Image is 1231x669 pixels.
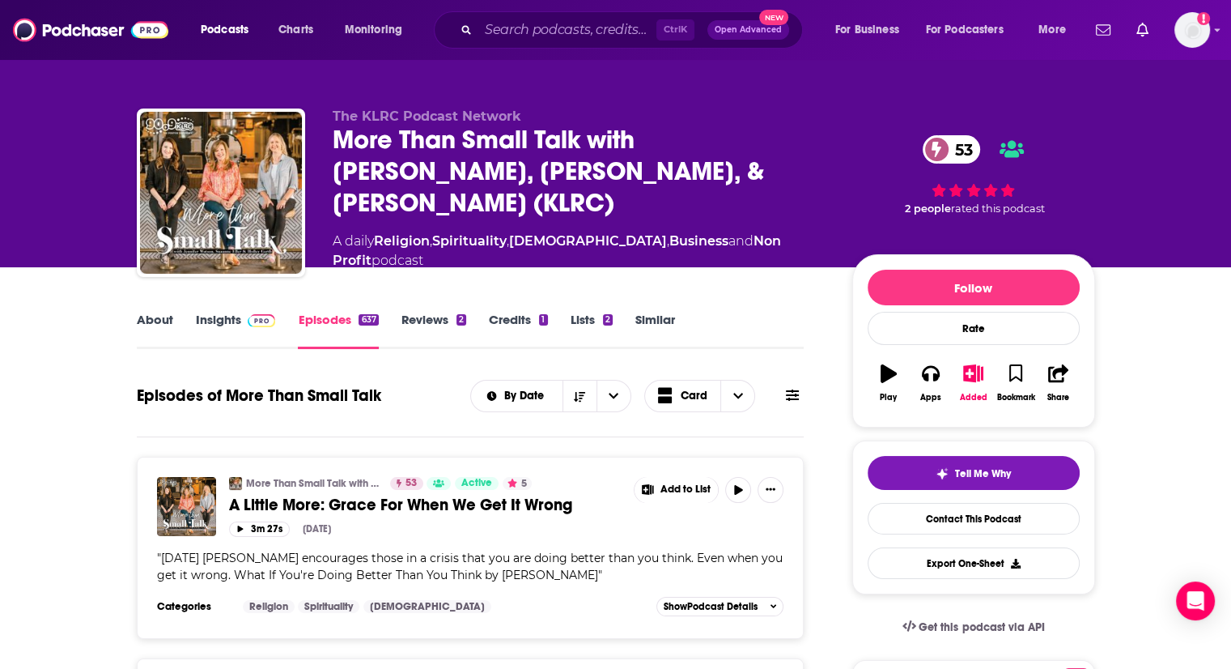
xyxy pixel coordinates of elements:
a: Spirituality [432,233,507,249]
button: Show profile menu [1174,12,1210,48]
button: Show More Button [635,477,719,503]
a: Get this podcast via API [889,607,1058,647]
button: open menu [1027,17,1086,43]
span: , [430,233,432,249]
button: open menu [596,381,630,411]
button: Share [1037,354,1079,412]
button: 3m 27s [229,522,290,537]
div: Bookmark [996,393,1034,403]
div: 637 [359,314,378,326]
div: 53 2 peoplerated this podcast [852,109,1095,241]
img: User Profile [1174,12,1210,48]
a: More Than Small Talk with [PERSON_NAME], [PERSON_NAME], & [PERSON_NAME] (KLRC) [246,477,380,490]
a: Contact This Podcast [868,503,1080,535]
button: open menu [333,17,423,43]
a: Similar [635,312,675,349]
span: , [667,233,669,249]
span: Logged in as Lydia_Gustafson [1174,12,1210,48]
a: About [137,312,173,349]
a: 53 [923,135,981,164]
button: open menu [915,17,1027,43]
span: 53 [939,135,981,164]
span: A Little More: Grace For When We Get It Wrong [229,495,572,515]
a: InsightsPodchaser Pro [196,312,276,349]
input: Search podcasts, credits, & more... [478,17,656,43]
span: [DATE] [PERSON_NAME] encourages those in a crisis that you are doing better than you think. Even ... [157,551,783,582]
img: More Than Small Talk with Suzanne, Holley, & Jennifer (KLRC) [140,112,302,274]
button: Apps [910,354,952,412]
span: Show Podcast Details [664,601,758,612]
a: Active [455,477,499,490]
button: Bookmark [995,354,1037,412]
img: A Little More: Grace For When We Get It Wrong [157,477,216,536]
span: " " [157,551,783,582]
a: [DEMOGRAPHIC_DATA] [363,600,491,613]
button: Show More Button [758,477,783,503]
a: Credits1 [489,312,547,349]
a: A Little More: Grace For When We Get It Wrong [229,495,622,515]
img: tell me why sparkle [936,467,949,480]
div: [DATE] [303,523,331,535]
button: Export One-Sheet [868,548,1080,579]
a: Show notifications dropdown [1130,16,1155,44]
img: Podchaser - Follow, Share and Rate Podcasts [13,15,168,45]
span: 2 people [905,202,951,215]
span: Ctrl K [656,19,694,40]
a: Show notifications dropdown [1089,16,1117,44]
button: Follow [868,270,1080,305]
span: For Business [835,19,899,41]
span: By Date [504,390,550,402]
span: Card [681,390,707,402]
span: Monitoring [345,19,402,41]
h2: Choose List sort [470,380,631,412]
button: Sort Direction [562,381,596,411]
div: Added [960,393,987,403]
button: Choose View [644,380,756,412]
span: For Podcasters [926,19,1004,41]
span: Add to List [660,484,711,496]
span: Charts [278,19,313,41]
svg: Add a profile image [1197,12,1210,25]
div: Share [1047,393,1069,403]
img: More Than Small Talk with Suzanne, Holley, & Jennifer (KLRC) [229,477,242,490]
div: 1 [539,314,547,326]
span: Active [461,475,492,492]
img: Podchaser Pro [248,314,276,327]
span: , [507,233,509,249]
a: Religion [374,233,430,249]
span: More [1038,19,1066,41]
button: Play [868,354,910,412]
span: Get this podcast via API [919,620,1044,634]
span: Tell Me Why [955,467,1011,480]
span: 53 [405,475,417,492]
button: open menu [824,17,919,43]
button: tell me why sparkleTell Me Why [868,456,1080,490]
h3: Categories [157,600,230,613]
a: Charts [268,17,323,43]
a: Reviews2 [401,312,466,349]
button: Added [952,354,994,412]
div: Open Intercom Messenger [1176,582,1215,620]
button: ShowPodcast Details [656,597,784,616]
a: Business [669,233,728,249]
a: Episodes637 [298,312,378,349]
button: open menu [471,390,562,402]
button: 5 [503,477,532,490]
span: and [728,233,753,249]
button: Open AdvancedNew [707,20,789,40]
div: 2 [603,314,613,326]
div: A daily podcast [333,232,826,271]
a: [DEMOGRAPHIC_DATA] [509,233,667,249]
a: 53 [390,477,423,490]
button: open menu [189,17,270,43]
a: Spirituality [298,600,359,613]
a: Religion [243,600,295,613]
div: Search podcasts, credits, & more... [449,11,818,49]
span: The KLRC Podcast Network [333,109,521,124]
div: Rate [868,312,1080,345]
